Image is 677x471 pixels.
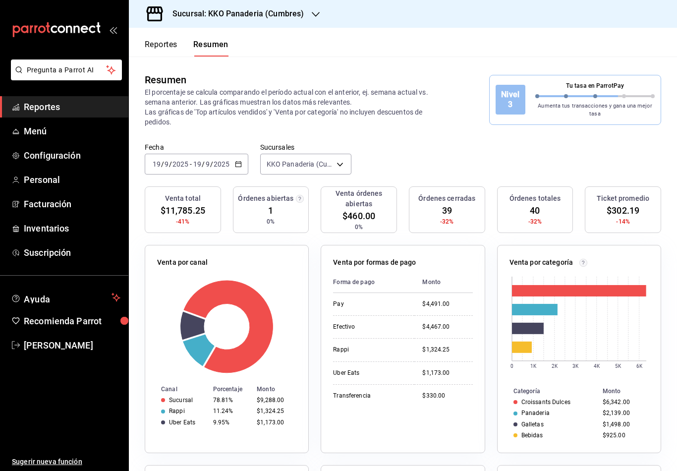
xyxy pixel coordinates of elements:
span: $460.00 [342,209,375,223]
span: 40 [530,204,540,217]
input: -- [152,160,161,168]
span: -32% [440,217,454,226]
span: 1 [268,204,273,217]
p: Venta por canal [157,257,208,268]
span: -41% [176,217,190,226]
label: Sucursales [260,144,351,151]
div: $1,498.00 [603,421,645,428]
span: / [202,160,205,168]
text: 1K [530,363,537,369]
label: Fecha [145,144,248,151]
p: Tu tasa en ParrotPay [535,81,655,90]
span: - [190,160,192,168]
span: Suscripción [24,246,120,259]
span: -32% [528,217,542,226]
span: Sugerir nueva función [12,457,120,467]
span: Recomienda Parrot [24,314,120,328]
th: Canal [145,384,209,395]
h3: Órdenes totales [509,193,561,204]
div: $925.00 [603,432,645,439]
p: Venta por formas de pago [333,257,416,268]
div: Rappi [169,408,185,414]
button: Reportes [145,40,177,57]
div: Sucursal [169,397,193,404]
div: Pay [333,300,406,308]
span: / [210,160,213,168]
div: $4,491.00 [422,300,472,308]
div: Nivel 3 [496,85,525,115]
span: / [169,160,172,168]
h3: Ticket promedio [597,193,649,204]
a: Pregunta a Parrot AI [7,72,122,82]
div: $1,173.00 [257,419,292,426]
th: Forma de pago [333,272,414,293]
input: ---- [213,160,230,168]
div: $6,342.00 [603,399,645,406]
p: El porcentaje se calcula comparando el período actual con el anterior, ej. semana actual vs. sema... [145,87,446,127]
span: [PERSON_NAME] [24,339,120,352]
th: Porcentaje [209,384,253,395]
div: $330.00 [422,392,472,400]
div: Panaderia [521,410,550,416]
div: $1,324.25 [257,408,292,414]
p: Aumenta tus transacciones y gana una mejor tasa [535,102,655,118]
div: Croissants Dulces [521,399,570,406]
h3: Órdenes abiertas [238,193,293,204]
div: Rappi [333,346,406,354]
span: 0% [267,217,275,226]
div: Transferencia [333,392,406,400]
input: -- [164,160,169,168]
button: Pregunta a Parrot AI [11,59,122,80]
div: Uber Eats [169,419,195,426]
span: Inventarios [24,222,120,235]
input: ---- [172,160,189,168]
span: -14% [616,217,630,226]
span: Pregunta a Parrot AI [27,65,107,75]
th: Categoría [498,386,599,397]
text: 0 [510,363,513,369]
button: Resumen [193,40,228,57]
div: $1,324.25 [422,346,472,354]
span: Configuración [24,149,120,162]
div: 11.24% [213,408,249,414]
th: Monto [599,386,661,397]
text: 2K [552,363,558,369]
span: Reportes [24,100,120,114]
span: $11,785.25 [161,204,205,217]
button: open_drawer_menu [109,26,117,34]
span: Menú [24,124,120,138]
div: $9,288.00 [257,397,292,404]
span: Facturación [24,197,120,211]
th: Monto [253,384,308,395]
span: 0% [355,223,363,232]
text: 5K [615,363,621,369]
h3: Venta órdenes abiertas [325,188,393,209]
div: 78.81% [213,397,249,404]
text: 4K [594,363,600,369]
span: Ayuda [24,292,108,303]
div: Uber Eats [333,369,406,377]
p: Venta por categoría [509,257,573,268]
div: Bebidas [521,432,543,439]
div: $4,467.00 [422,323,472,331]
input: -- [193,160,202,168]
div: Efectivo [333,323,406,331]
div: Galletas [521,421,544,428]
span: KKO Panaderia (Cumbres) [267,159,333,169]
div: navigation tabs [145,40,228,57]
input: -- [205,160,210,168]
span: / [161,160,164,168]
h3: Venta total [165,193,201,204]
text: 6K [636,363,643,369]
div: $1,173.00 [422,369,472,377]
span: Personal [24,173,120,186]
h3: Órdenes cerradas [418,193,475,204]
span: $302.19 [607,204,639,217]
span: 39 [442,204,452,217]
h3: Sucursal: KKO Panaderia (Cumbres) [165,8,304,20]
div: $2,139.00 [603,410,645,416]
div: Resumen [145,72,186,87]
text: 3K [572,363,579,369]
th: Monto [414,272,472,293]
div: 9.95% [213,419,249,426]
